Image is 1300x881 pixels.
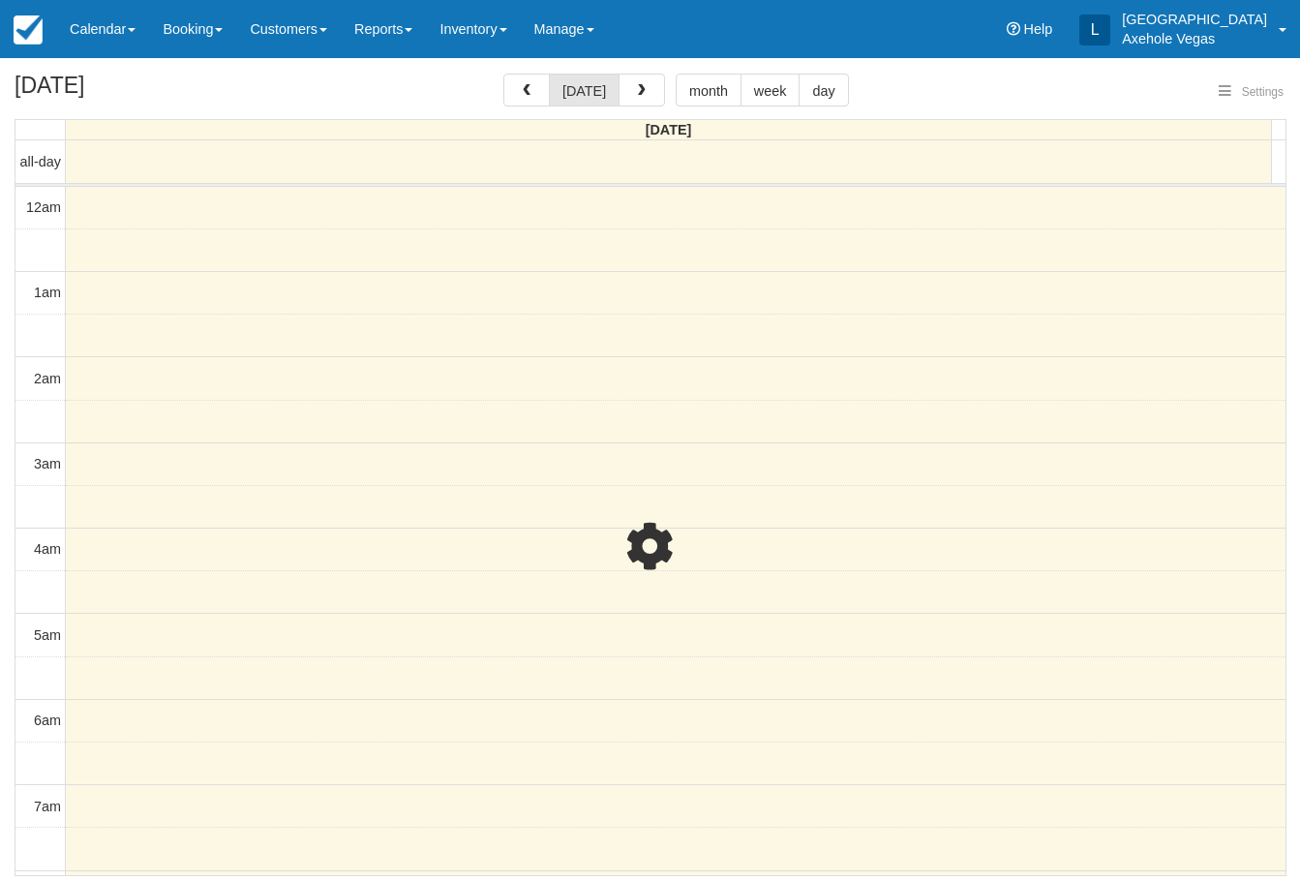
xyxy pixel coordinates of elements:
button: week [741,74,801,106]
h2: [DATE] [15,74,259,109]
p: [GEOGRAPHIC_DATA] [1122,10,1267,29]
span: all-day [20,154,61,169]
span: 3am [34,456,61,471]
span: 2am [34,371,61,386]
i: Help [1007,22,1020,36]
div: L [1079,15,1110,46]
button: day [799,74,848,106]
span: 7am [34,799,61,814]
span: 4am [34,541,61,557]
span: [DATE] [646,122,692,137]
p: Axehole Vegas [1122,29,1267,48]
img: checkfront-main-nav-mini-logo.png [14,15,43,45]
span: 6am [34,713,61,728]
button: [DATE] [549,74,620,106]
span: 1am [34,285,61,300]
button: month [676,74,741,106]
span: Settings [1242,85,1284,99]
span: 12am [26,199,61,215]
span: 5am [34,627,61,643]
button: Settings [1207,78,1295,106]
span: Help [1024,21,1053,37]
